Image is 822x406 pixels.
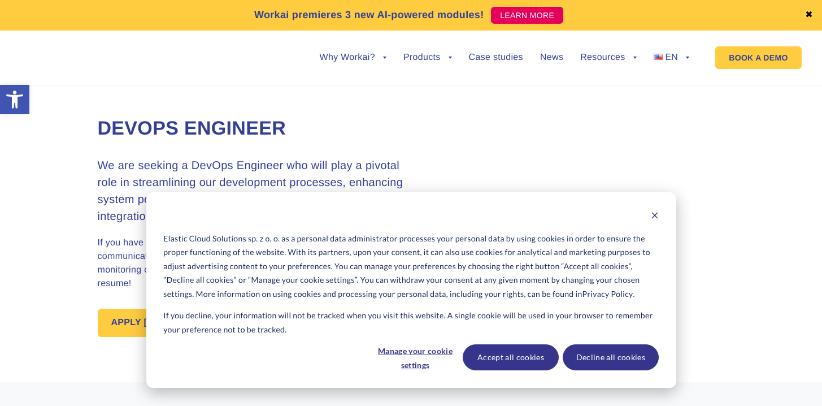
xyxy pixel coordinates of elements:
a: Products [403,53,452,62]
button: Accept all cookies [463,344,559,370]
a: APPLY [DATE]! [98,309,192,337]
p: Workai premieres 3 new AI-powered modules! [254,7,484,23]
h1: DevOps Engineer [98,116,411,142]
h3: We are seeking a DevOps Engineer who will play a pivotal role in streamlining our development pro... [98,157,411,225]
span: EN [665,53,678,62]
a: Resources [580,53,636,62]
a: Case studies [469,53,523,62]
button: Dismiss cookie banner [651,210,659,224]
button: Decline all cookies [563,344,659,370]
div: Cookie banner [146,192,676,388]
a: LEARN MORE [491,7,563,24]
p: If you decline, your information will not be tracked when you visit this website. A single cookie... [163,309,658,336]
a: Why Workai? [320,53,386,62]
a: News [540,53,563,62]
a: Privacy Policy [582,287,633,301]
a: BOOK A DEMO [715,46,801,69]
button: Manage your cookie settings [372,344,459,370]
p: Elastic Cloud Solutions sp. z o. o. as a personal data administrator processes your personal data... [163,232,658,301]
a: ✖ [805,11,813,20]
p: If you have a strong passion for modern technology, excellent communication skills, and feel comf... [98,236,411,291]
